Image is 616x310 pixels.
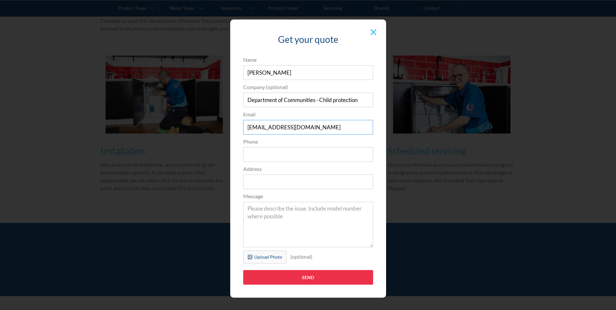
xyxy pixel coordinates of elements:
[254,253,282,260] div: Upload Photo
[243,110,373,118] label: Email
[243,83,373,91] label: Company (optional)
[240,56,376,291] form: Popup Form Servicing
[286,251,316,263] div: (optional)
[243,192,373,200] label: Message
[243,32,373,46] h3: Get your quote
[243,251,286,264] label: Upload Photo
[243,165,373,173] label: Address
[243,270,373,285] input: Send
[243,56,373,64] label: Name
[243,138,373,146] label: Phone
